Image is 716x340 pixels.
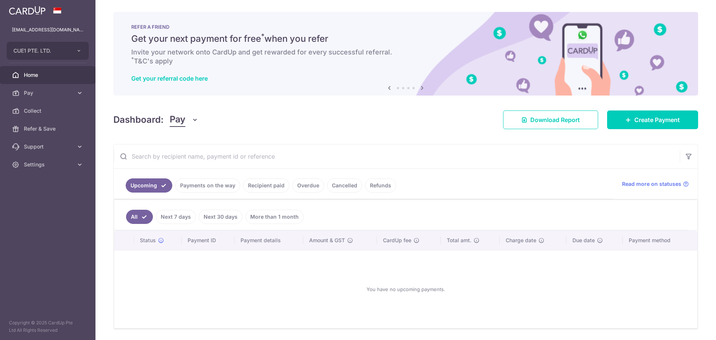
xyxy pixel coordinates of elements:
[24,161,73,168] span: Settings
[12,26,84,34] p: [EMAIL_ADDRESS][DOMAIN_NAME]
[634,115,680,124] span: Create Payment
[131,33,680,45] h5: Get your next payment for free when you refer
[447,237,471,244] span: Total amt.
[126,210,153,224] a: All
[140,237,156,244] span: Status
[199,210,242,224] a: Next 30 days
[530,115,580,124] span: Download Report
[156,210,196,224] a: Next 7 days
[131,75,208,82] a: Get your referral code here
[175,178,240,193] a: Payments on the way
[126,178,172,193] a: Upcoming
[383,237,411,244] span: CardUp fee
[170,113,198,127] button: Pay
[245,210,304,224] a: More than 1 month
[182,231,235,250] th: Payment ID
[113,113,164,127] h4: Dashboard:
[9,6,45,15] img: CardUp
[24,71,73,79] span: Home
[7,42,89,60] button: CUE1 PTE. LTD.
[170,113,185,127] span: Pay
[24,89,73,97] span: Pay
[668,318,709,336] iframe: Opens a widget where you can find more information
[114,144,680,168] input: Search by recipient name, payment id or reference
[572,237,595,244] span: Due date
[123,256,688,322] div: You have no upcoming payments.
[113,12,698,96] img: RAF banner
[503,110,598,129] a: Download Report
[24,107,73,115] span: Collect
[506,237,536,244] span: Charge date
[131,24,680,30] p: REFER A FRIEND
[365,178,396,193] a: Refunds
[243,178,289,193] a: Recipient paid
[131,48,680,66] h6: Invite your network onto CardUp and get rewarded for every successful referral. T&C's apply
[622,180,689,188] a: Read more on statuses
[13,47,69,54] span: CUE1 PTE. LTD.
[309,237,345,244] span: Amount & GST
[235,231,303,250] th: Payment details
[623,231,697,250] th: Payment method
[607,110,698,129] a: Create Payment
[327,178,362,193] a: Cancelled
[292,178,324,193] a: Overdue
[622,180,681,188] span: Read more on statuses
[24,143,73,150] span: Support
[24,125,73,132] span: Refer & Save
